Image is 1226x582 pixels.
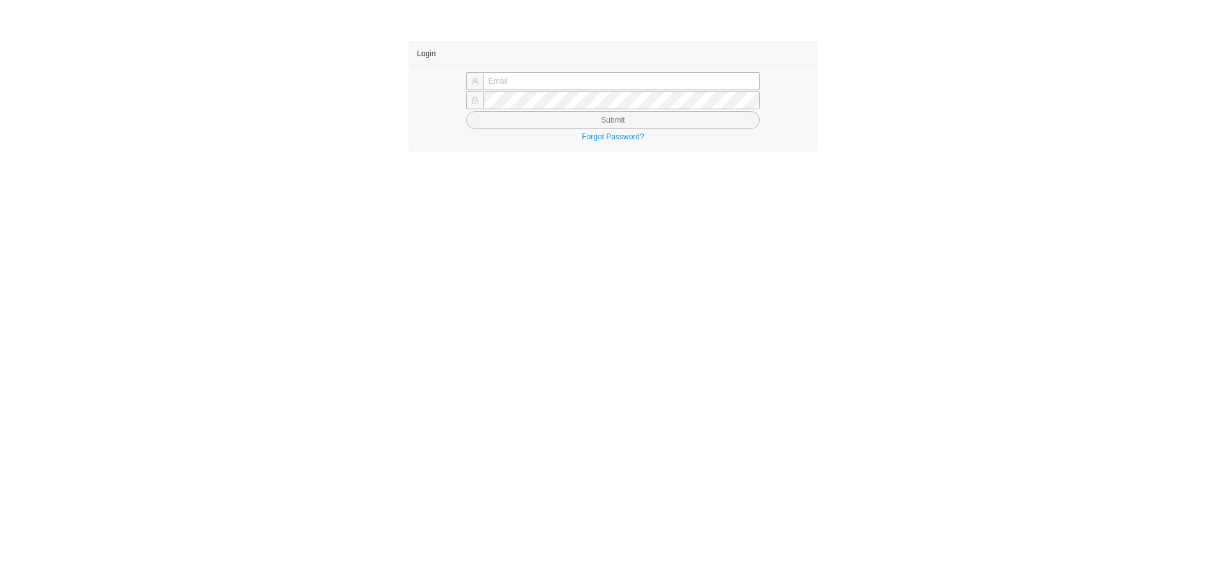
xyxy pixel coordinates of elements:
[471,77,479,85] span: user
[582,132,644,141] a: Forgot Password?
[417,42,809,65] div: Login
[471,96,479,104] span: lock
[483,72,760,90] input: Email
[466,111,760,129] button: Submit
